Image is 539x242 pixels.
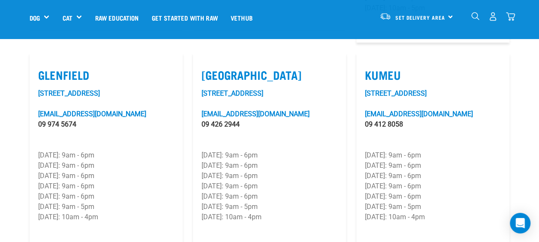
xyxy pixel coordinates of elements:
[365,89,427,97] a: [STREET_ADDRESS]
[202,181,337,191] p: [DATE]: 9am - 6pm
[38,68,174,82] label: Glenfield
[365,160,501,171] p: [DATE]: 9am - 6pm
[38,181,174,191] p: [DATE]: 9am - 6pm
[506,12,515,21] img: home-icon@2x.png
[202,120,240,128] a: 09 426 2944
[38,89,100,97] a: [STREET_ADDRESS]
[202,89,263,97] a: [STREET_ADDRESS]
[471,12,479,20] img: home-icon-1@2x.png
[202,160,337,171] p: [DATE]: 9am - 6pm
[510,213,530,233] div: Open Intercom Messenger
[365,120,403,128] a: 09 412 8058
[202,110,310,118] a: [EMAIL_ADDRESS][DOMAIN_NAME]
[38,191,174,202] p: [DATE]: 9am - 6pm
[38,171,174,181] p: [DATE]: 9am - 6pm
[395,16,445,19] span: Set Delivery Area
[365,171,501,181] p: [DATE]: 9am - 6pm
[38,110,146,118] a: [EMAIL_ADDRESS][DOMAIN_NAME]
[365,212,501,222] p: [DATE]: 10am - 4pm
[202,212,337,222] p: [DATE]: 10am - 4pm
[202,202,337,212] p: [DATE]: 9am - 5pm
[38,120,76,128] a: 09 974 5674
[62,13,72,23] a: Cat
[379,12,391,20] img: van-moving.png
[365,110,473,118] a: [EMAIL_ADDRESS][DOMAIN_NAME]
[38,212,174,222] p: [DATE]: 10am - 4pm
[202,171,337,181] p: [DATE]: 9am - 6pm
[38,160,174,171] p: [DATE]: 9am - 6pm
[145,0,224,35] a: Get started with Raw
[30,13,40,23] a: Dog
[488,12,497,21] img: user.png
[88,0,145,35] a: Raw Education
[202,150,337,160] p: [DATE]: 9am - 6pm
[365,150,501,160] p: [DATE]: 9am - 6pm
[365,181,501,191] p: [DATE]: 9am - 6pm
[38,150,174,160] p: [DATE]: 9am - 6pm
[38,202,174,212] p: [DATE]: 9am - 5pm
[224,0,259,35] a: Vethub
[202,68,337,82] label: [GEOGRAPHIC_DATA]
[365,191,501,202] p: [DATE]: 9am - 6pm
[365,202,501,212] p: [DATE]: 9am - 5pm
[365,68,501,82] label: Kumeu
[202,191,337,202] p: [DATE]: 9am - 6pm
